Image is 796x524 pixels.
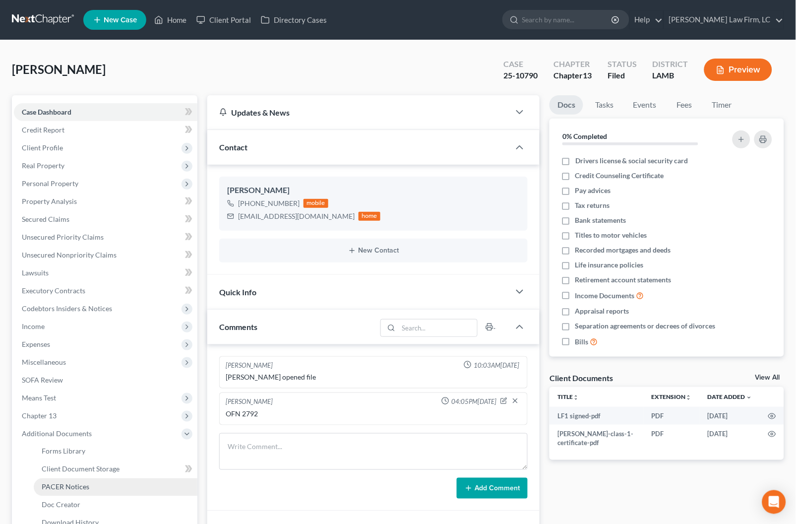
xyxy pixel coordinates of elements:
div: Client Documents [550,373,613,383]
div: District [653,59,688,70]
span: Additional Documents [22,429,92,438]
span: Unsecured Priority Claims [22,233,104,241]
div: [PERSON_NAME] [226,397,273,407]
button: Add Comment [457,478,528,499]
div: 25-10790 [503,70,538,81]
span: Tax returns [575,200,610,210]
span: Credit Report [22,126,64,134]
span: Real Property [22,161,64,170]
span: Secured Claims [22,215,69,223]
div: [PERSON_NAME] opened file [226,372,521,382]
a: Date Added expand_more [708,393,752,400]
span: Forms Library [42,447,85,456]
span: Retirement account statements [575,275,672,285]
i: unfold_more [573,394,579,400]
a: Home [149,11,191,29]
span: Income Documents [575,291,635,301]
a: Directory Cases [256,11,332,29]
span: Credit Counseling Certificate [575,171,664,181]
span: Chapter 13 [22,411,57,420]
div: [PERSON_NAME] [227,185,520,196]
a: Lawsuits [14,264,197,282]
a: Client Portal [191,11,256,29]
a: Credit Report [14,121,197,139]
a: Secured Claims [14,210,197,228]
div: Filed [608,70,637,81]
span: Doc Creator [42,501,80,509]
span: Means Test [22,393,56,402]
div: Chapter [553,59,592,70]
a: Unsecured Priority Claims [14,228,197,246]
a: Extensionunfold_more [652,393,692,400]
a: Case Dashboard [14,103,197,121]
span: Quick Info [219,287,256,297]
div: [EMAIL_ADDRESS][DOMAIN_NAME] [238,211,355,221]
button: Preview [704,59,772,81]
span: 13 [583,70,592,80]
span: Client Document Storage [42,465,120,473]
td: [PERSON_NAME]-class-1-certificate-pdf [550,425,644,452]
a: [PERSON_NAME] Law Firm, LC [664,11,784,29]
span: Comments [219,322,257,331]
span: Miscellaneous [22,358,66,366]
div: LAMB [653,70,688,81]
span: Recorded mortgages and deeds [575,245,671,255]
span: SOFA Review [22,376,63,384]
span: Property Analysis [22,197,77,205]
a: View All [755,374,780,381]
div: mobile [304,199,328,208]
div: home [359,212,380,221]
span: PACER Notices [42,483,89,491]
a: Timer [704,95,740,115]
span: Codebtors Insiders & Notices [22,304,112,313]
i: expand_more [746,394,752,400]
a: Property Analysis [14,193,197,210]
td: LF1 signed-pdf [550,407,644,425]
a: Executory Contracts [14,282,197,300]
span: Expenses [22,340,50,348]
div: Status [608,59,637,70]
td: PDF [644,407,700,425]
span: Titles to motor vehicles [575,230,647,240]
input: Search... [399,320,478,336]
div: OFN 2792 [226,409,521,419]
a: Events [625,95,665,115]
div: [PHONE_NUMBER] [238,198,300,208]
td: [DATE] [700,407,760,425]
a: Unsecured Nonpriority Claims [14,246,197,264]
a: Doc Creator [34,496,197,514]
a: Client Document Storage [34,460,197,478]
span: Pay advices [575,186,611,196]
span: Client Profile [22,143,63,152]
div: Updates & News [219,107,498,118]
strong: 0% Completed [562,132,607,140]
span: Income [22,322,45,330]
span: Drivers license & social security card [575,156,688,166]
a: Fees [669,95,700,115]
td: PDF [644,425,700,452]
a: Forms Library [34,443,197,460]
input: Search by name... [522,10,613,29]
a: SOFA Review [14,371,197,389]
span: Bank statements [575,215,626,225]
span: Separation agreements or decrees of divorces [575,321,716,331]
td: [DATE] [700,425,760,452]
span: Appraisal reports [575,306,629,316]
a: Help [630,11,663,29]
div: Chapter [553,70,592,81]
a: Titleunfold_more [557,393,579,400]
span: 10:03AM[DATE] [474,361,519,370]
span: Lawsuits [22,268,49,277]
span: Bills [575,337,589,347]
div: Case [503,59,538,70]
a: Tasks [587,95,621,115]
span: Unsecured Nonpriority Claims [22,251,117,259]
a: PACER Notices [34,478,197,496]
div: [PERSON_NAME] [226,361,273,370]
span: Executory Contracts [22,286,85,295]
span: [PERSON_NAME] [12,62,106,76]
span: Personal Property [22,179,78,188]
div: Open Intercom Messenger [762,490,786,514]
span: Contact [219,142,247,152]
span: New Case [104,16,137,24]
